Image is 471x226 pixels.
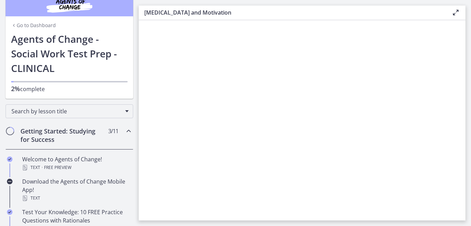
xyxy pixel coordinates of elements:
[11,32,128,75] h1: Agents of Change - Social Work Test Prep - CLINICAL
[44,163,71,172] span: Free preview
[20,127,105,144] h2: Getting Started: Studying for Success
[144,8,440,17] h3: [MEDICAL_DATA] and Motivation
[6,104,133,118] div: Search by lesson title
[11,107,122,115] span: Search by lesson title
[22,155,130,172] div: Welcome to Agents of Change!
[22,194,130,202] div: Text
[108,127,118,135] span: 3 / 11
[11,84,128,93] p: complete
[7,209,12,215] i: Completed
[7,156,12,162] i: Completed
[11,22,56,29] a: Go to Dashboard
[11,84,20,93] span: 2%
[42,163,43,172] span: ·
[22,163,130,172] div: Text
[22,177,130,202] div: Download the Agents of Change Mobile App!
